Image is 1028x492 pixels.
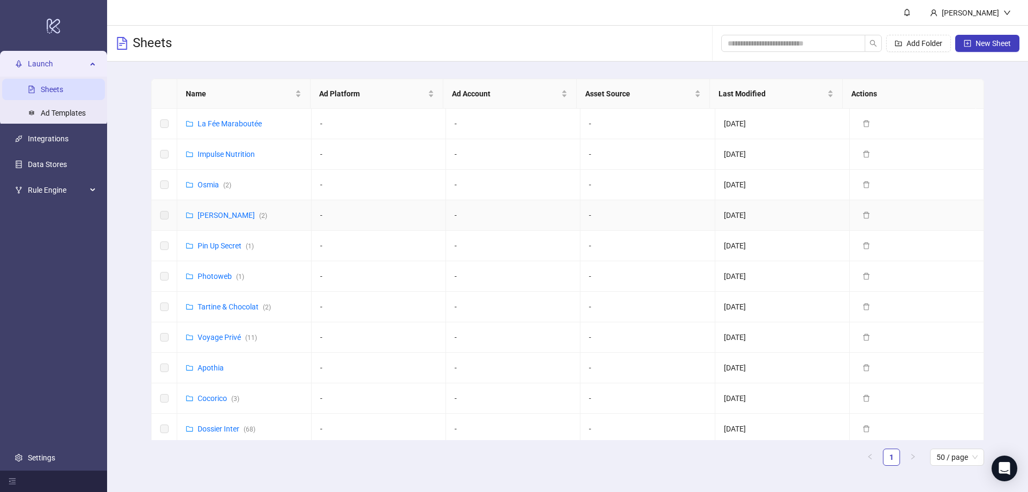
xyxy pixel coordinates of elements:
[906,39,942,48] span: Add Folder
[863,211,870,219] span: delete
[186,120,193,127] span: folder
[263,304,271,311] span: ( 2 )
[715,322,850,353] td: [DATE]
[312,322,446,353] td: -
[223,181,231,189] span: ( 2 )
[186,395,193,402] span: folder
[446,261,580,292] td: -
[580,231,715,261] td: -
[580,322,715,353] td: -
[28,161,67,169] a: Data Stores
[186,273,193,280] span: folder
[863,425,870,433] span: delete
[446,414,580,444] td: -
[976,39,1011,48] span: New Sheet
[861,449,879,466] button: left
[312,261,446,292] td: -
[446,139,580,170] td: -
[186,150,193,158] span: folder
[312,139,446,170] td: -
[715,231,850,261] td: [DATE]
[312,383,446,414] td: -
[198,425,255,433] a: Dossier Inter(68)
[186,181,193,188] span: folder
[446,383,580,414] td: -
[964,40,971,47] span: plus-square
[198,394,239,403] a: Cocorico(3)
[904,449,921,466] button: right
[580,170,715,200] td: -
[904,449,921,466] li: Next Page
[715,353,850,383] td: [DATE]
[28,54,87,75] span: Launch
[236,273,244,281] span: ( 1 )
[446,322,580,353] td: -
[319,88,426,100] span: Ad Platform
[198,272,244,281] a: Photoweb(1)
[903,9,911,16] span: bell
[41,86,63,94] a: Sheets
[446,170,580,200] td: -
[446,231,580,261] td: -
[580,292,715,322] td: -
[244,426,255,433] span: ( 68 )
[580,261,715,292] td: -
[186,364,193,372] span: folder
[863,395,870,402] span: delete
[715,170,850,200] td: [DATE]
[863,273,870,280] span: delete
[580,139,715,170] td: -
[231,395,239,403] span: ( 3 )
[867,453,873,460] span: left
[446,109,580,139] td: -
[198,364,224,372] a: Apothia
[585,88,692,100] span: Asset Source
[446,292,580,322] td: -
[9,478,16,485] span: menu-fold
[863,303,870,311] span: delete
[938,7,1003,19] div: [PERSON_NAME]
[580,383,715,414] td: -
[198,211,267,219] a: [PERSON_NAME](2)
[15,60,22,68] span: rocket
[710,79,843,109] th: Last Modified
[311,79,444,109] th: Ad Platform
[312,170,446,200] td: -
[883,449,900,466] li: 1
[443,79,577,109] th: Ad Account
[133,35,172,52] h3: Sheets
[715,139,850,170] td: [DATE]
[863,242,870,249] span: delete
[312,200,446,231] td: -
[863,181,870,188] span: delete
[719,88,826,100] span: Last Modified
[198,119,262,128] a: La Fée Maraboutée
[246,243,254,250] span: ( 1 )
[312,353,446,383] td: -
[870,40,877,47] span: search
[863,334,870,341] span: delete
[312,231,446,261] td: -
[446,200,580,231] td: -
[198,302,271,311] a: Tartine & Chocolat(2)
[715,414,850,444] td: [DATE]
[930,9,938,17] span: user
[715,292,850,322] td: [DATE]
[41,109,86,118] a: Ad Templates
[186,334,193,341] span: folder
[895,40,902,47] span: folder-add
[198,150,255,158] a: Impulse Nutrition
[198,241,254,250] a: Pin Up Secret(1)
[28,453,55,462] a: Settings
[28,135,69,143] a: Integrations
[312,292,446,322] td: -
[312,414,446,444] td: -
[863,364,870,372] span: delete
[715,109,850,139] td: [DATE]
[863,120,870,127] span: delete
[580,109,715,139] td: -
[715,200,850,231] td: [DATE]
[186,425,193,433] span: folder
[198,333,257,342] a: Voyage Privé(11)
[198,180,231,189] a: Osmia(2)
